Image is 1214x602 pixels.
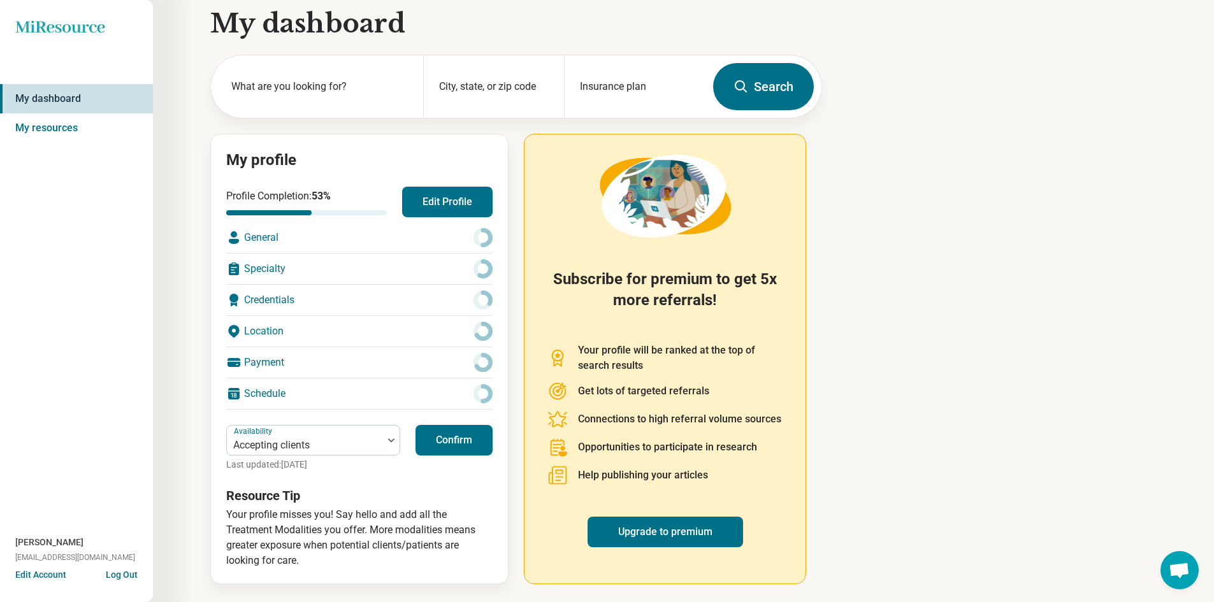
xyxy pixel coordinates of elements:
[578,383,709,399] p: Get lots of targeted referrals
[226,150,493,171] h2: My profile
[713,63,814,110] button: Search
[588,517,743,547] a: Upgrade to premium
[15,536,83,549] span: [PERSON_NAME]
[226,222,493,253] div: General
[578,412,781,427] p: Connections to high referral volume sources
[416,425,493,455] button: Confirm
[578,468,708,483] p: Help publishing your articles
[547,269,783,327] h2: Subscribe for premium to get 5x more referrals!
[578,343,783,373] p: Your profile will be ranked at the top of search results
[15,568,66,582] button: Edit Account
[226,378,493,409] div: Schedule
[1160,551,1199,589] a: Open chat
[210,6,822,41] h1: My dashboard
[106,568,138,578] button: Log Out
[231,79,408,94] label: What are you looking for?
[402,187,493,217] button: Edit Profile
[226,487,493,505] h3: Resource Tip
[15,552,135,563] span: [EMAIL_ADDRESS][DOMAIN_NAME]
[312,190,331,202] span: 53 %
[578,440,757,455] p: Opportunities to participate in research
[226,189,387,215] div: Profile Completion:
[226,316,493,347] div: Location
[226,285,493,315] div: Credentials
[226,347,493,378] div: Payment
[226,254,493,284] div: Specialty
[226,507,493,568] p: Your profile misses you! Say hello and add all the Treatment Modalities you offer. More modalitie...
[226,458,400,471] p: Last updated: [DATE]
[234,427,275,436] label: Availability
